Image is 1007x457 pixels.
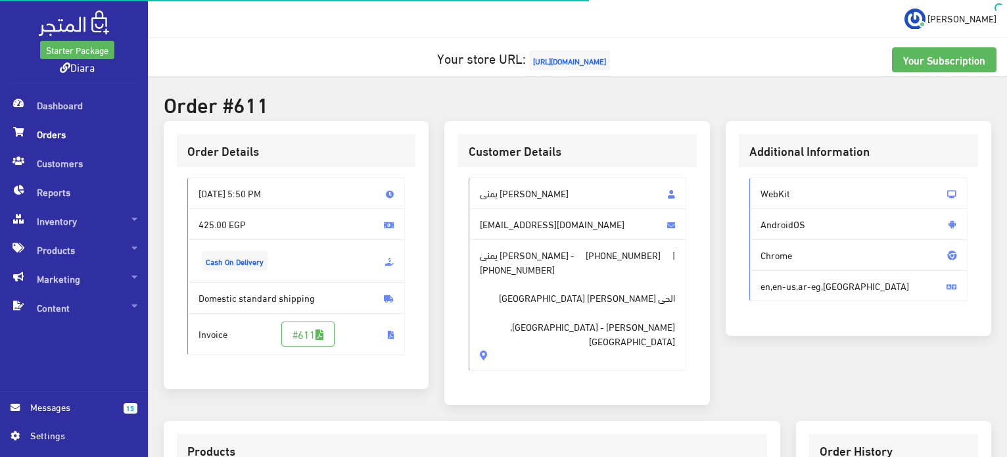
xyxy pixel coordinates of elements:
[749,239,968,271] span: Chrome
[437,45,613,70] a: Your store URL:[URL][DOMAIN_NAME]
[164,92,991,115] h2: Order #611
[11,91,137,120] span: Dashboard
[11,264,137,293] span: Marketing
[469,145,687,157] h3: Customer Details
[469,208,687,240] span: [EMAIL_ADDRESS][DOMAIN_NAME]
[480,276,676,348] span: الحى [PERSON_NAME] [GEOGRAPHIC_DATA] [PERSON_NAME] - [GEOGRAPHIC_DATA], [GEOGRAPHIC_DATA]
[749,178,968,209] span: WebKit
[202,251,268,271] span: Cash On Delivery
[11,428,137,449] a: Settings
[281,322,335,347] a: #611
[11,149,137,178] span: Customers
[927,10,996,26] span: [PERSON_NAME]
[11,293,137,322] span: Content
[30,400,113,414] span: Messages
[749,208,968,240] span: AndroidOS
[469,178,687,209] span: يمنى [PERSON_NAME]
[529,51,610,70] span: [URL][DOMAIN_NAME]
[124,403,137,414] span: 15
[11,120,137,149] span: Orders
[39,11,109,36] img: .
[904,8,996,29] a: ... [PERSON_NAME]
[187,313,406,355] span: Invoice
[904,9,925,30] img: ...
[187,282,406,314] span: Domestic standard shipping
[30,428,126,443] span: Settings
[11,206,137,235] span: Inventory
[187,178,406,209] span: [DATE] 5:50 PM
[187,145,406,157] h3: Order Details
[60,57,95,76] a: Diara
[892,47,996,72] a: Your Subscription
[11,235,137,264] span: Products
[480,262,555,277] span: [PHONE_NUMBER]
[11,178,137,206] span: Reports
[187,445,757,457] h3: Products
[469,239,687,371] span: يمنى [PERSON_NAME] - |
[749,145,968,157] h3: Additional Information
[40,41,114,59] a: Starter Package
[187,208,406,240] span: 425.00 EGP
[586,248,661,262] span: [PHONE_NUMBER]
[820,445,968,457] h3: Order History
[749,270,968,302] span: en,en-us,ar-eg,[GEOGRAPHIC_DATA]
[11,400,137,428] a: 15 Messages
